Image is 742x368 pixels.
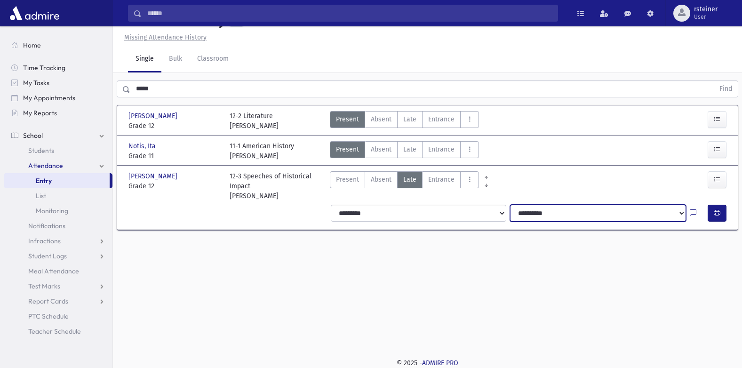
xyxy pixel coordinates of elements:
span: Entrance [428,114,455,124]
div: © 2025 - [128,358,727,368]
a: School [4,128,112,143]
a: Entry [4,173,110,188]
span: Report Cards [28,297,68,305]
div: AttTypes [330,171,479,201]
a: Time Tracking [4,60,112,75]
span: Entry [36,176,52,185]
span: Entrance [428,144,455,154]
a: Attendance [4,158,112,173]
span: Teacher Schedule [28,327,81,336]
span: Notifications [28,222,65,230]
div: 12-2 Literature [PERSON_NAME] [230,111,279,131]
a: Infractions [4,233,112,248]
button: Find [714,81,738,97]
span: Student Logs [28,252,67,260]
span: Absent [371,175,391,184]
span: Present [336,175,359,184]
span: Late [403,114,416,124]
a: PTC Schedule [4,309,112,324]
a: Teacher Schedule [4,324,112,339]
a: Monitoring [4,203,112,218]
span: Grade 11 [128,151,220,161]
a: Home [4,38,112,53]
span: PTC Schedule [28,312,69,320]
span: Meal Attendance [28,267,79,275]
div: AttTypes [330,141,479,161]
a: Notifications [4,218,112,233]
a: Students [4,143,112,158]
span: My Tasks [23,79,49,87]
div: 11-1 American History [PERSON_NAME] [230,141,294,161]
span: Late [403,144,416,154]
span: Test Marks [28,282,60,290]
a: Meal Attendance [4,264,112,279]
a: My Appointments [4,90,112,105]
a: Test Marks [4,279,112,294]
a: Missing Attendance History [120,33,207,41]
span: My Appointments [23,94,75,102]
span: Home [23,41,41,49]
div: AttTypes [330,111,479,131]
span: Attendance [28,161,63,170]
a: Report Cards [4,294,112,309]
a: Classroom [190,46,236,72]
a: My Reports [4,105,112,120]
span: Present [336,114,359,124]
a: Student Logs [4,248,112,264]
a: Single [128,46,161,72]
span: [PERSON_NAME] [128,111,179,121]
span: Time Tracking [23,64,65,72]
span: rsteiner [694,6,718,13]
img: AdmirePro [8,4,62,23]
span: My Reports [23,109,57,117]
span: Late [403,175,416,184]
span: User [694,13,718,21]
span: Infractions [28,237,61,245]
span: Monitoring [36,207,68,215]
span: Entrance [428,175,455,184]
span: Grade 12 [128,181,220,191]
span: Students [28,146,54,155]
span: School [23,131,43,140]
div: 12-3 Speeches of Historical Impact [PERSON_NAME] [230,171,321,201]
a: List [4,188,112,203]
span: Grade 12 [128,121,220,131]
input: Search [142,5,558,22]
span: Present [336,144,359,154]
a: Bulk [161,46,190,72]
span: Absent [371,114,391,124]
a: My Tasks [4,75,112,90]
span: [PERSON_NAME] [128,171,179,181]
span: List [36,192,46,200]
span: Absent [371,144,391,154]
u: Missing Attendance History [124,33,207,41]
span: Notis, Ita [128,141,158,151]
